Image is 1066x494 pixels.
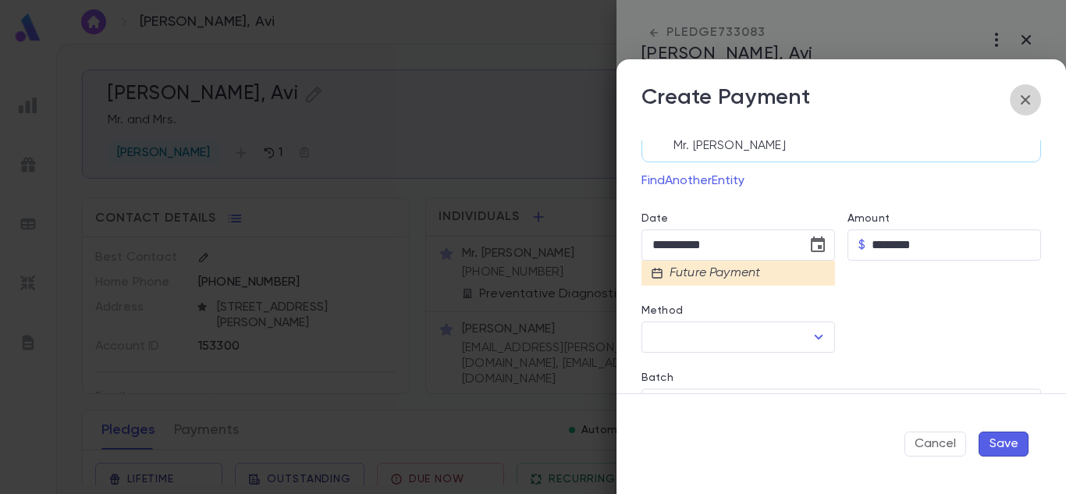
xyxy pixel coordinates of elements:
button: Save [979,432,1029,457]
button: Choose date, selected date is Sep 18, 2025 [802,229,833,261]
div: Future Payment [663,265,760,281]
label: Method [641,304,683,317]
p: $ [858,237,865,253]
p: Mr. [PERSON_NAME] [673,138,1003,154]
label: Date [641,212,835,225]
label: Batch [641,371,673,384]
button: Cancel [904,432,966,457]
button: Open [1014,393,1036,415]
button: Open [808,326,830,348]
button: FindAnotherEntity [641,169,744,194]
p: Create Payment [641,84,810,116]
label: Amount [847,212,890,225]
